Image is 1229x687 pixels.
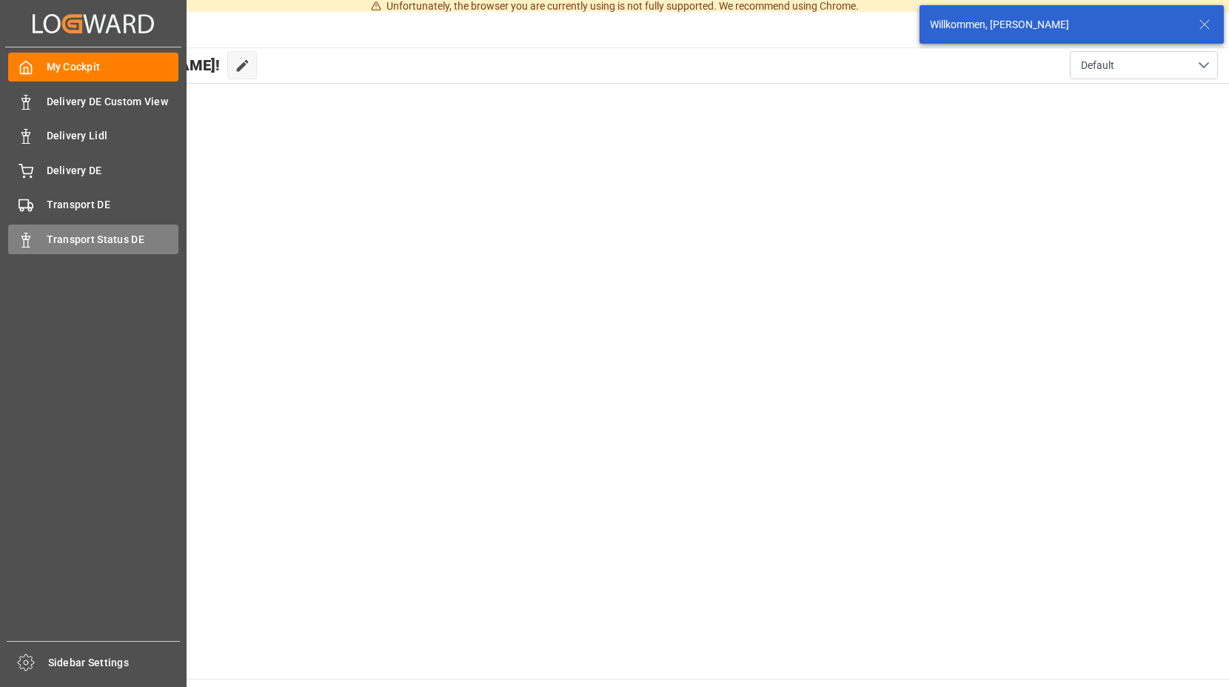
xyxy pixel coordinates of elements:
[47,232,179,248] span: Transport Status DE
[47,163,179,179] span: Delivery DE
[8,190,178,219] a: Transport DE
[1081,58,1114,73] span: Default
[47,128,179,144] span: Delivery Lidl
[8,225,178,253] a: Transport Status DE
[8,122,178,150] a: Delivery Lidl
[48,655,181,671] span: Sidebar Settings
[47,94,179,110] span: Delivery DE Custom View
[8,156,178,185] a: Delivery DE
[8,53,178,82] a: My Cockpit
[1070,51,1218,79] button: open menu
[47,197,179,213] span: Transport DE
[930,17,1185,33] div: Willkommen, [PERSON_NAME]
[8,87,178,116] a: Delivery DE Custom View
[47,59,179,75] span: My Cockpit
